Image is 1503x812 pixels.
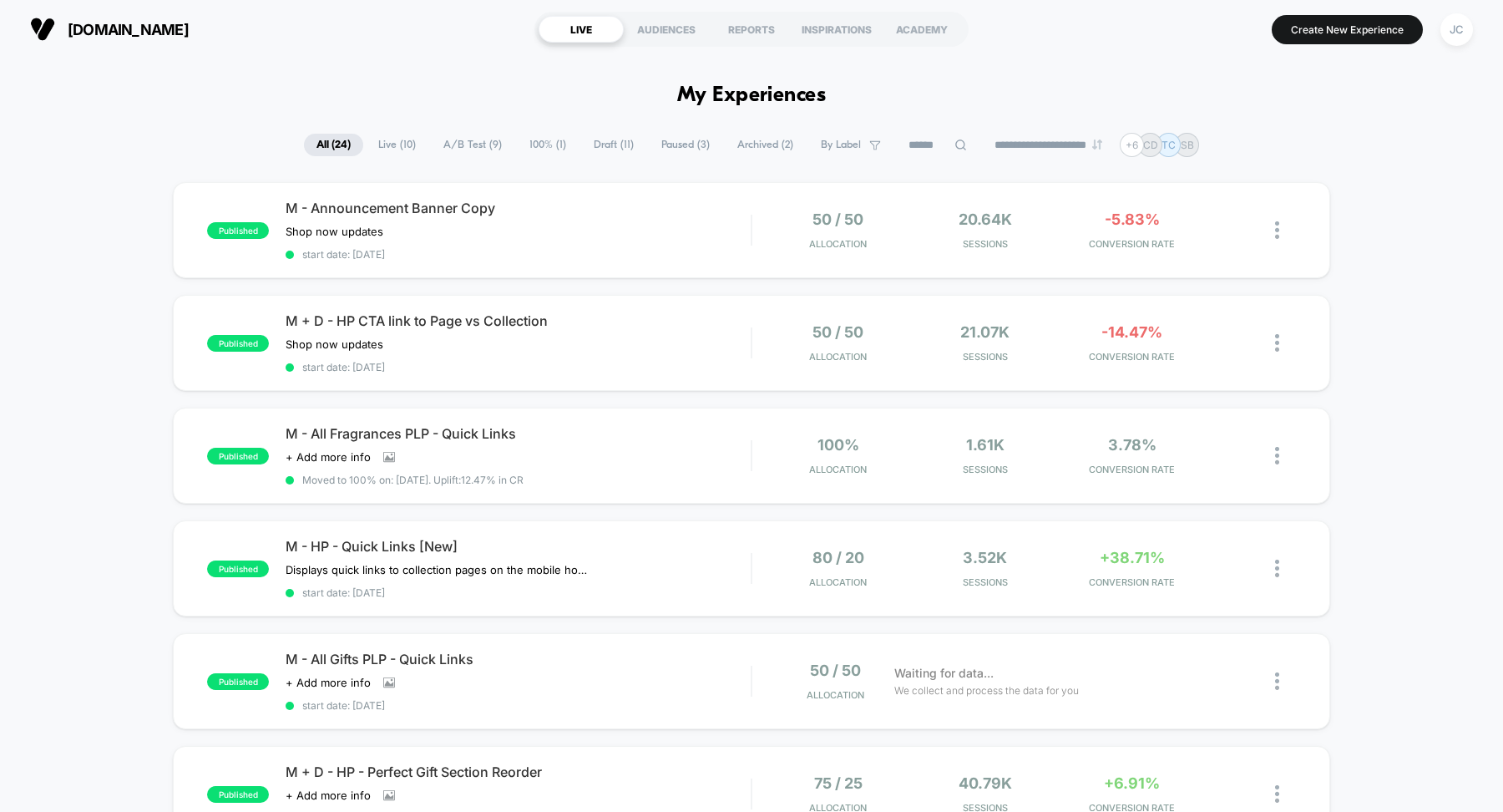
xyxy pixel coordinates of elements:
[794,16,879,43] div: INSPIRATIONS
[725,134,806,156] span: Archived ( 2 )
[286,789,371,802] span: + Add more info
[207,448,269,464] span: published
[286,248,751,261] span: start date: [DATE]
[68,21,189,38] span: [DOMAIN_NAME]
[1063,576,1202,588] span: CONVERSION RATE
[286,450,371,464] span: + Add more info
[581,134,646,156] span: Draft ( 11 )
[286,676,371,689] span: + Add more info
[286,361,751,373] span: start date: [DATE]
[894,664,994,683] span: Waiting for data...
[286,764,751,780] span: M + D - HP - Perfect Gift Section Reorder
[821,139,861,151] span: By Label
[207,786,269,803] span: published
[286,651,751,667] span: M - All Gifts PLP - Quick Links
[810,662,861,679] span: 50 / 50
[1120,133,1144,157] div: + 6
[814,774,863,792] span: 75 / 25
[1092,140,1102,150] img: end
[1063,464,1202,475] span: CONVERSION RATE
[809,464,867,475] span: Allocation
[207,673,269,690] span: published
[302,474,524,486] span: Moved to 100% on: [DATE] . Uplift: 12.47% in CR
[1275,221,1279,239] img: close
[286,425,751,442] span: M - All Fragrances PLP - Quick Links
[677,84,827,108] h1: My Experiences
[517,134,579,156] span: 100% ( 1 )
[1104,774,1160,792] span: +6.91%
[960,323,1010,341] span: 21.07k
[916,464,1055,475] span: Sessions
[1272,15,1423,44] button: Create New Experience
[304,134,363,156] span: All ( 24 )
[286,586,751,599] span: start date: [DATE]
[1275,447,1279,464] img: close
[879,16,964,43] div: ACADEMY
[1275,560,1279,577] img: close
[286,337,383,351] span: Shop now updates
[25,16,194,43] button: [DOMAIN_NAME]
[286,563,595,576] span: Displays quick links to collection pages on the mobile homepage.
[807,689,864,701] span: Allocation
[963,549,1007,566] span: 3.52k
[1100,549,1165,566] span: +38.71%
[1435,13,1478,47] button: JC
[1275,334,1279,352] img: close
[1275,785,1279,803] img: close
[959,211,1012,228] span: 20.64k
[916,238,1055,250] span: Sessions
[207,222,269,239] span: published
[539,16,624,43] div: LIVE
[709,16,794,43] div: REPORTS
[1063,238,1202,250] span: CONVERSION RATE
[286,312,751,329] span: M + D - HP CTA link to Page vs Collection
[916,576,1055,588] span: Sessions
[809,351,867,363] span: Allocation
[809,238,867,250] span: Allocation
[1101,323,1162,341] span: -14.47%
[207,335,269,352] span: published
[286,699,751,712] span: start date: [DATE]
[1440,13,1473,46] div: JC
[812,323,863,341] span: 50 / 50
[286,200,751,216] span: M - Announcement Banner Copy
[1143,139,1158,151] p: CD
[894,683,1079,698] span: We collect and process the data for you
[1108,436,1156,454] span: 3.78%
[959,774,1012,792] span: 40.79k
[1275,672,1279,690] img: close
[1105,211,1160,228] span: -5.83%
[366,134,428,156] span: Live ( 10 )
[649,134,722,156] span: Paused ( 3 )
[207,561,269,577] span: published
[1181,139,1194,151] p: SB
[431,134,514,156] span: A/B Test ( 9 )
[812,549,864,566] span: 80 / 20
[1063,351,1202,363] span: CONVERSION RATE
[286,225,383,238] span: Shop now updates
[812,211,863,228] span: 50 / 50
[966,436,1005,454] span: 1.61k
[809,576,867,588] span: Allocation
[30,17,55,42] img: Visually logo
[916,351,1055,363] span: Sessions
[1161,139,1176,151] p: TC
[624,16,709,43] div: AUDIENCES
[286,538,751,555] span: M - HP - Quick Links [New]
[817,436,859,454] span: 100%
